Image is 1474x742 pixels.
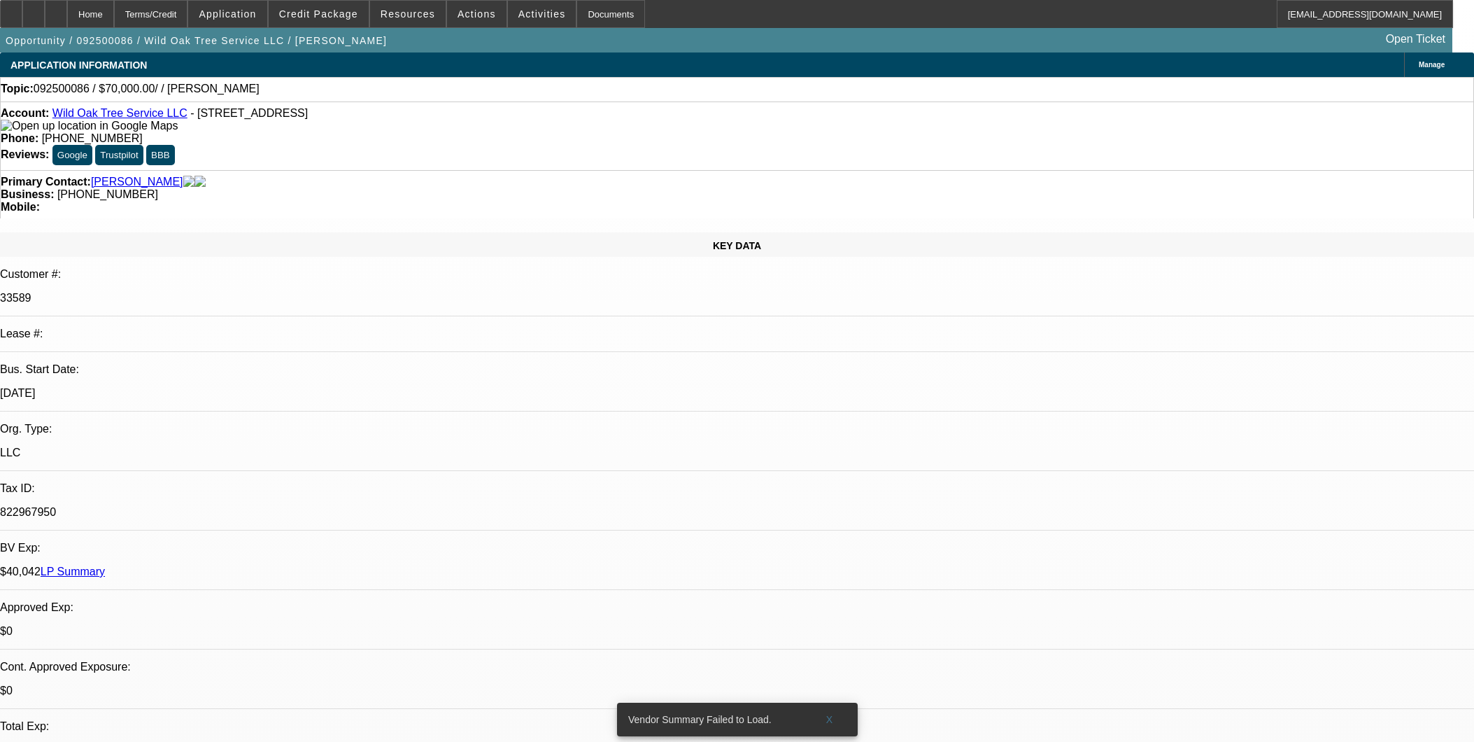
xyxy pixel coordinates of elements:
[1,120,178,132] img: Open up location in Google Maps
[1,188,54,200] strong: Business:
[52,107,187,119] a: Wild Oak Tree Service LLC
[41,566,105,577] a: LP Summary
[713,240,761,251] span: KEY DATA
[95,145,143,165] button: Trustpilot
[194,176,206,188] img: linkedin-icon.png
[183,176,194,188] img: facebook-icon.png
[91,176,183,188] a: [PERSON_NAME]
[1,132,38,144] strong: Phone:
[807,707,852,732] button: X
[42,132,143,144] span: [PHONE_NUMBER]
[1,120,178,132] a: View Google Maps
[34,83,260,95] span: 092500086 / $70,000.00/ / [PERSON_NAME]
[1,107,49,119] strong: Account:
[508,1,576,27] button: Activities
[1,176,91,188] strong: Primary Contact:
[52,145,92,165] button: Google
[190,107,308,119] span: - [STREET_ADDRESS]
[825,714,833,725] span: X
[146,145,175,165] button: BBB
[279,8,358,20] span: Credit Package
[381,8,435,20] span: Resources
[57,188,158,200] span: [PHONE_NUMBER]
[1,148,49,160] strong: Reviews:
[188,1,267,27] button: Application
[1380,27,1451,51] a: Open Ticket
[199,8,256,20] span: Application
[10,59,147,71] span: APPLICATION INFORMATION
[458,8,496,20] span: Actions
[6,35,387,46] span: Opportunity / 092500086 / Wild Oak Tree Service LLC / [PERSON_NAME]
[370,1,446,27] button: Resources
[518,8,566,20] span: Activities
[1419,61,1445,69] span: Manage
[447,1,506,27] button: Actions
[1,201,40,213] strong: Mobile:
[617,703,807,736] div: Vendor Summary Failed to Load.
[1,83,34,95] strong: Topic:
[269,1,369,27] button: Credit Package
